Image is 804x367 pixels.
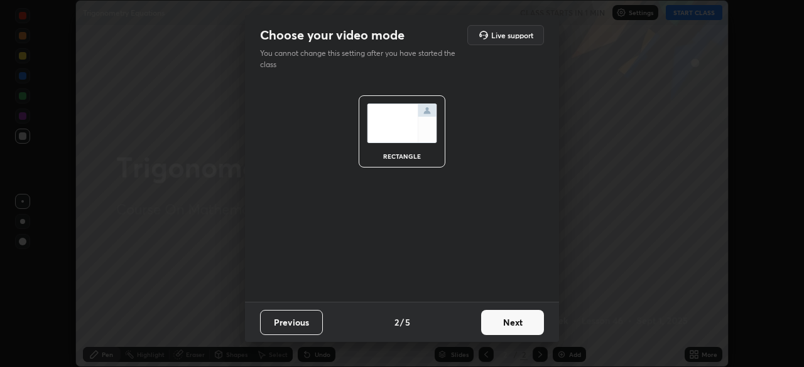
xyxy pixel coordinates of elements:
[405,316,410,329] h4: 5
[491,31,533,39] h5: Live support
[394,316,399,329] h4: 2
[377,153,427,159] div: rectangle
[260,48,464,70] p: You cannot change this setting after you have started the class
[400,316,404,329] h4: /
[260,310,323,335] button: Previous
[367,104,437,143] img: normalScreenIcon.ae25ed63.svg
[260,27,405,43] h2: Choose your video mode
[481,310,544,335] button: Next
